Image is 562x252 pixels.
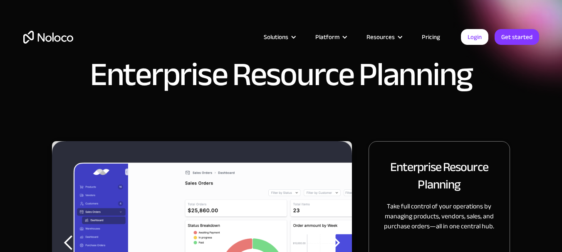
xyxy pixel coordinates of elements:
div: Platform [315,32,339,42]
div: Solutions [264,32,288,42]
a: Get started [495,29,539,45]
div: Resources [356,32,411,42]
a: Login [461,29,488,45]
a: Pricing [411,32,451,42]
h1: Enterprise Resource Planning [90,58,472,91]
div: Solutions [253,32,305,42]
h2: Enterprise Resource Planning [379,158,500,193]
p: Take full control of your operations by managing products, vendors, sales, and purchase orders—al... [379,201,500,231]
div: Platform [305,32,356,42]
a: home [23,31,73,44]
div: Resources [366,32,395,42]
